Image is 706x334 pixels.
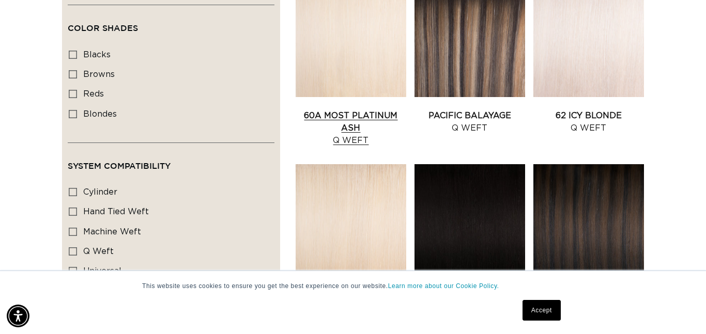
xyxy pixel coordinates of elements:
a: Accept [523,300,561,321]
a: Learn more about our Cookie Policy. [388,282,499,290]
span: reds [83,90,104,98]
span: System Compatibility [68,161,171,170]
span: browns [83,70,115,78]
a: 62 Icy Blonde Q Weft [533,109,644,134]
span: universal [83,267,121,275]
a: 60A Most Platinum Ash Q Weft [296,109,406,147]
summary: System Compatibility (0 selected) [68,143,274,180]
div: Accessibility Menu [7,305,29,327]
span: blondes [83,110,117,118]
p: This website uses cookies to ensure you get the best experience on our website. [142,281,564,291]
span: Color Shades [68,23,138,33]
span: blacks [83,51,111,59]
summary: Color Shades (0 selected) [68,5,274,42]
iframe: Chat Widget [654,284,706,334]
span: hand tied weft [83,208,149,216]
span: q weft [83,247,114,256]
span: cylinder [83,188,117,196]
a: Pacific Balayage Q Weft [415,109,525,134]
span: machine weft [83,228,141,236]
